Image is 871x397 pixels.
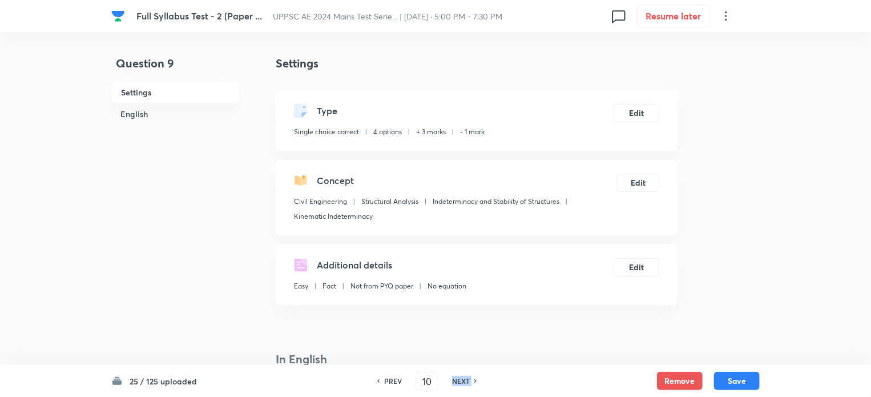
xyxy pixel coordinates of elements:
p: + 3 marks [416,127,446,137]
h6: 25 / 125 uploaded [130,375,197,387]
h6: English [111,103,239,125]
button: Save [714,372,760,390]
h4: Question 9 [111,55,239,81]
a: Company Logo [111,9,127,23]
p: Structural Analysis [361,197,418,207]
h4: Settings [276,55,678,72]
span: Full Syllabus Test - 2 (Paper ... [136,10,262,22]
img: questionDetails.svg [294,258,308,272]
button: Resume later [637,5,710,27]
h5: Concept [317,174,354,187]
p: Indeterminacy and Stability of Structures [433,197,559,207]
button: Remove [657,372,703,390]
p: Kinematic Indeterminacy [294,211,373,222]
p: - 1 mark [460,127,485,137]
h4: In English [276,351,678,368]
p: 4 options [373,127,402,137]
p: Easy [294,281,308,291]
p: Civil Engineering [294,197,347,207]
h6: PREV [384,376,402,386]
img: Company Logo [111,9,125,23]
img: questionType.svg [294,104,308,118]
h5: Type [317,104,337,118]
h5: Additional details [317,258,392,272]
h6: NEXT [452,376,470,386]
p: No equation [428,281,466,291]
img: questionConcept.svg [294,174,308,187]
p: Not from PYQ paper [350,281,413,291]
span: UPPSC AE 2024 Mains Test Serie... | [DATE] · 5:00 PM - 7:30 PM [273,11,503,22]
button: Edit [614,258,659,276]
button: Edit [614,104,659,122]
button: Edit [617,174,659,192]
p: Single choice correct [294,127,359,137]
p: Fact [322,281,336,291]
h6: Settings [111,81,239,103]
